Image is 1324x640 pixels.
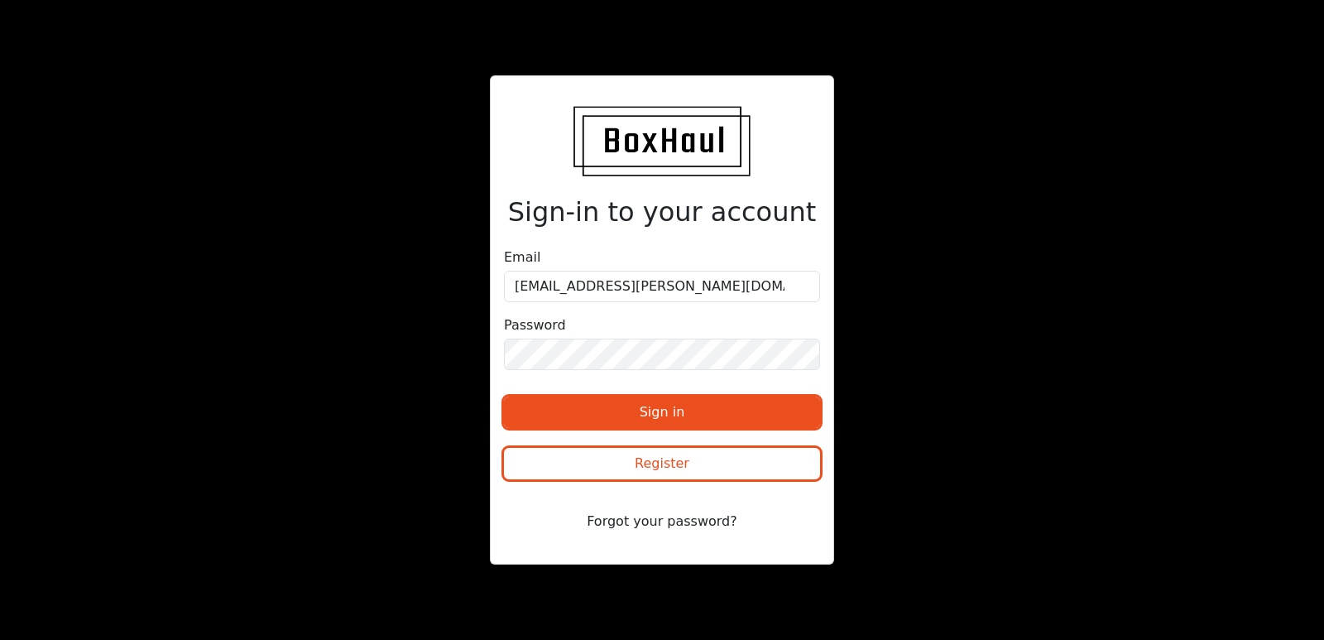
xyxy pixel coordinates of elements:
a: Register [504,459,820,474]
label: Password [504,315,566,335]
a: Forgot your password? [504,513,820,529]
label: Email [504,248,540,267]
button: Sign in [504,397,820,428]
button: Forgot your password? [504,506,820,537]
h2: Sign-in to your account [504,196,820,228]
button: Register [504,448,820,479]
img: BoxHaul [573,106,751,176]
